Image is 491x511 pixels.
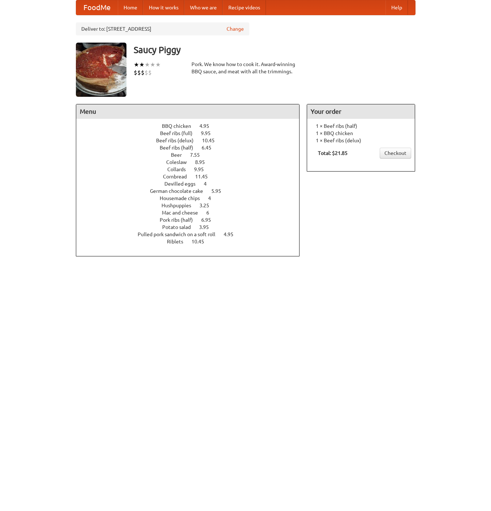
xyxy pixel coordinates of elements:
[76,22,249,35] div: Deliver to: [STREET_ADDRESS]
[76,43,126,97] img: angular.jpg
[311,122,411,130] li: 1 × Beef ribs (half)
[162,123,223,129] a: BBQ chicken 4.95
[163,174,221,179] a: Cornbread 11.45
[162,224,222,230] a: Potato salad 3.95
[76,0,118,15] a: FoodMe
[202,145,219,151] span: 6.45
[148,69,152,77] li: $
[160,195,207,201] span: Housemade chips
[171,152,213,158] a: Beer 7.55
[307,104,415,119] h4: Your order
[160,217,200,223] span: Pork ribs (half)
[195,159,212,165] span: 8.95
[199,203,216,208] span: 3.25
[162,224,198,230] span: Potato salad
[184,0,223,15] a: Who we are
[166,159,194,165] span: Coleslaw
[163,174,194,179] span: Cornbread
[160,130,200,136] span: Beef ribs (full)
[155,61,161,69] li: ★
[156,138,201,143] span: Beef ribs (delux)
[134,69,137,77] li: $
[386,0,408,15] a: Help
[139,61,145,69] li: ★
[150,61,155,69] li: ★
[167,239,190,244] span: Riblets
[160,217,224,223] a: Pork ribs (half) 6.95
[199,224,216,230] span: 3.95
[201,217,218,223] span: 6.95
[191,61,300,75] div: Pork. We know how to cook it. Award-winning BBQ sauce, and meat with all the trimmings.
[164,181,203,187] span: Devilled eggs
[118,0,143,15] a: Home
[141,69,145,77] li: $
[162,210,223,216] a: Mac and cheese 6
[162,210,205,216] span: Mac and cheese
[138,231,247,237] a: Pulled pork sandwich on a soft roll 4.95
[167,239,217,244] a: Riblets 10.45
[380,148,411,159] a: Checkout
[204,181,214,187] span: 4
[311,130,411,137] li: 1 × BBQ chicken
[164,181,220,187] a: Devilled eggs 4
[208,195,218,201] span: 4
[160,145,201,151] span: Beef ribs (half)
[195,174,215,179] span: 11.45
[156,138,228,143] a: Beef ribs (delux) 10.45
[224,231,241,237] span: 4.95
[202,138,222,143] span: 10.45
[162,123,198,129] span: BBQ chicken
[211,188,228,194] span: 5.95
[150,188,210,194] span: German chocolate cake
[166,159,218,165] a: Coleslaw 8.95
[167,166,217,172] a: Collards 9.95
[171,152,189,158] span: Beer
[160,195,224,201] a: Housemade chips 4
[190,152,207,158] span: 7.55
[201,130,218,136] span: 9.95
[150,188,234,194] a: German chocolate cake 5.95
[134,43,415,57] h3: Saucy Piggy
[161,203,223,208] a: Hushpuppies 3.25
[160,130,224,136] a: Beef ribs (full) 9.95
[138,231,223,237] span: Pulled pork sandwich on a soft roll
[167,166,193,172] span: Collards
[143,0,184,15] a: How it works
[206,210,216,216] span: 6
[318,150,348,156] b: Total: $21.85
[223,0,266,15] a: Recipe videos
[160,145,225,151] a: Beef ribs (half) 6.45
[311,137,411,144] li: 1 × Beef ribs (delux)
[76,104,300,119] h4: Menu
[227,25,244,33] a: Change
[137,69,141,77] li: $
[134,61,139,69] li: ★
[145,61,150,69] li: ★
[161,203,198,208] span: Hushpuppies
[191,239,211,244] span: 10.45
[145,69,148,77] li: $
[194,166,211,172] span: 9.95
[199,123,216,129] span: 4.95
